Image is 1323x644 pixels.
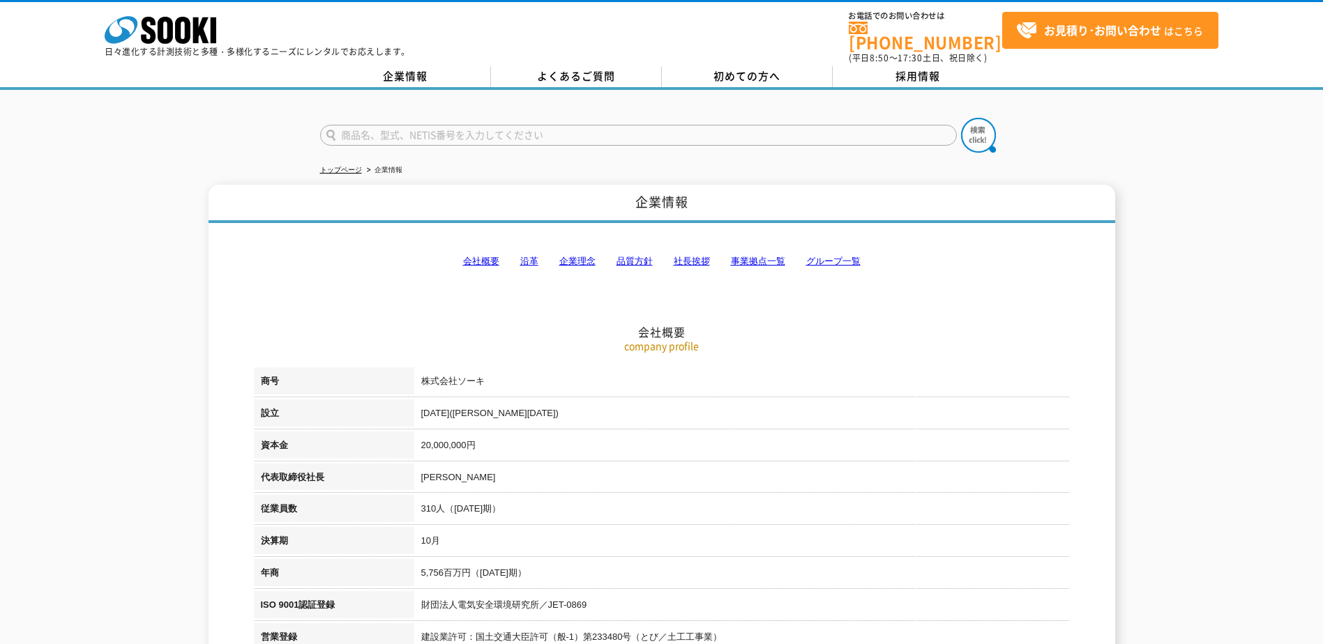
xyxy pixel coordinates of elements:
span: 8:50 [870,52,889,64]
img: btn_search.png [961,118,996,153]
span: (平日 ～ 土日、祝日除く) [849,52,987,64]
a: 企業情報 [320,66,491,87]
a: 社長挨拶 [674,256,710,266]
p: company profile [254,339,1070,353]
a: 事業拠点一覧 [731,256,785,266]
th: 商号 [254,367,414,399]
span: 初めての方へ [713,68,780,84]
span: 17:30 [898,52,923,64]
a: トップページ [320,166,362,174]
a: グループ一覧 [806,256,861,266]
td: 株式会社ソーキ [414,367,1070,399]
a: よくあるご質問 [491,66,662,87]
a: 沿革 [520,256,538,266]
th: 従業員数 [254,495,414,527]
a: 品質方針 [617,256,653,266]
th: 資本金 [254,431,414,463]
input: 商品名、型式、NETIS番号を入力してください [320,125,957,146]
td: 310人（[DATE]期） [414,495,1070,527]
th: 決算期 [254,527,414,559]
a: [PHONE_NUMBER] [849,22,1002,50]
span: はこちら [1016,20,1203,41]
td: 10月 [414,527,1070,559]
td: 財団法人電気安全環境研究所／JET-0869 [414,591,1070,623]
a: 初めての方へ [662,66,833,87]
th: 代表取締役社長 [254,463,414,496]
td: 5,756百万円（[DATE]期） [414,559,1070,591]
th: 設立 [254,399,414,431]
h1: 企業情報 [209,185,1115,223]
a: 企業理念 [559,256,596,266]
th: 年商 [254,559,414,591]
th: ISO 9001認証登録 [254,591,414,623]
span: お電話でのお問い合わせは [849,12,1002,20]
td: [PERSON_NAME] [414,463,1070,496]
td: [DATE]([PERSON_NAME][DATE]) [414,399,1070,431]
h2: 会社概要 [254,185,1070,339]
a: お見積り･お問い合わせはこちら [1002,12,1218,49]
a: 採用情報 [833,66,1004,87]
td: 20,000,000円 [414,431,1070,463]
a: 会社概要 [463,256,499,266]
li: 企業情報 [364,163,402,178]
p: 日々進化する計測技術と多種・多様化するニーズにレンタルでお応えします。 [105,47,410,56]
strong: お見積り･お問い合わせ [1044,22,1161,38]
